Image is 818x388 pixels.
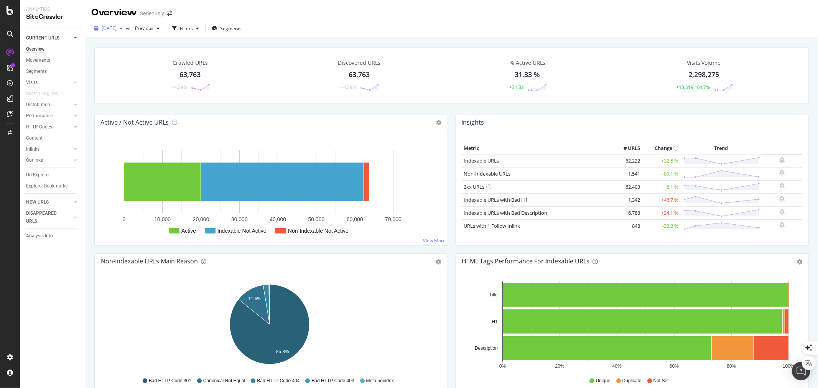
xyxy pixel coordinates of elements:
[101,143,438,239] svg: A chart.
[91,6,137,19] div: Overview
[653,378,669,384] span: Not Set
[26,56,79,64] a: Movements
[26,34,72,42] a: CURRENT URLS
[132,22,163,35] button: Previous
[26,90,66,98] a: Search Engines
[464,196,528,203] a: Indexable URLs with Bad H1
[209,22,245,35] button: Segments
[26,45,44,53] div: Overview
[169,22,202,35] button: Filters
[611,167,642,180] td: 1,541
[257,378,300,384] span: Bad HTTP Code 404
[612,363,621,369] text: 40%
[173,59,208,67] div: Crawled URLs
[149,378,191,384] span: Bad HTTP Code 301
[464,209,548,216] a: Indexable URLs with Bad Description
[248,296,261,301] text: 11.6%
[727,363,736,369] text: 80%
[123,216,126,222] text: 0
[436,120,442,125] i: Options
[341,84,356,90] div: +4.39%
[642,193,680,206] td: +46.7 %
[26,171,50,179] div: Url Explorer
[26,13,79,21] div: SiteCrawler
[780,222,785,228] div: bell-plus
[680,143,762,154] th: Trend
[276,349,289,354] text: 85.8%
[26,209,72,225] a: DISAPPEARED URLS
[26,123,72,131] a: HTTP Codes
[642,219,680,232] td: -32.2 %
[26,198,72,206] a: NEW URLS
[154,216,171,222] text: 10,000
[792,362,810,380] div: Open Intercom Messenger
[676,84,710,90] div: +13,519,164.7%
[492,319,498,324] text: H1
[611,219,642,232] td: 848
[611,154,642,168] td: 62,222
[26,67,79,76] a: Segments
[26,112,53,120] div: Performance
[26,79,38,87] div: Visits
[193,216,209,222] text: 20,000
[687,59,721,67] div: Visits Volume
[26,101,72,109] a: Distribution
[780,157,785,163] div: bell-plus
[308,216,325,222] text: 50,000
[26,134,43,142] div: Content
[180,25,193,32] div: Filters
[26,145,72,153] a: Inlinks
[464,183,485,190] a: 2xx URLs
[347,216,363,222] text: 60,000
[611,180,642,193] td: 62,403
[102,25,117,31] span: 2025 Sep. 2nd
[101,281,438,370] svg: A chart.
[26,156,43,164] div: Outlinks
[474,345,497,351] text: Description
[26,79,72,87] a: Visits
[385,216,402,222] text: 70,000
[462,117,484,128] h4: Insights
[349,70,370,80] div: 63,763
[312,378,354,384] span: Bad HTTP Code 403
[611,193,642,206] td: 1,342
[510,59,545,67] div: % Active URLs
[26,232,53,240] div: Analysis Info
[555,363,564,369] text: 20%
[26,209,65,225] div: DISAPPEARED URLS
[203,378,245,384] span: Canonical Not Equal
[26,171,79,179] a: Url Explorer
[26,123,52,131] div: HTTP Codes
[642,143,680,154] th: Change
[26,67,47,76] div: Segments
[489,292,498,298] text: Title
[780,182,785,189] div: bell-plus
[126,25,132,31] span: vs
[179,70,201,80] div: 63,763
[464,157,499,164] a: Indexable URLs
[231,216,248,222] text: 30,000
[100,117,169,128] h4: Active / Not Active URLs
[26,45,79,53] a: Overview
[423,237,446,244] a: View More
[26,198,49,206] div: NEW URLS
[780,196,785,202] div: bell-plus
[464,170,511,177] a: Non-Indexable URLs
[26,134,79,142] a: Content
[622,378,642,384] span: Duplicate
[780,209,785,215] div: bell-plus
[642,167,680,180] td: -89.1 %
[217,228,267,234] text: Indexable Not Active
[642,180,680,193] td: +8.1 %
[366,378,394,384] span: Meta noindex
[780,169,785,176] div: bell-plus
[783,363,795,369] text: 100%
[26,101,50,109] div: Distribution
[270,216,286,222] text: 40,000
[288,228,349,234] text: Non-Indexable Not Active
[462,281,799,370] svg: A chart.
[140,10,164,17] div: Serieously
